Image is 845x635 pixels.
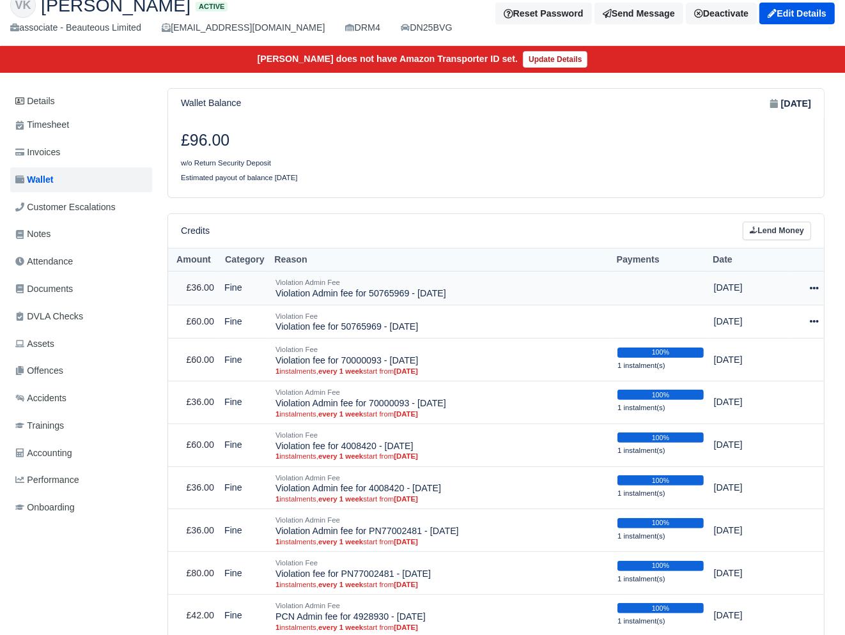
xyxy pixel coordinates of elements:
[275,367,607,376] small: instalments, start from
[15,145,60,160] span: Invoices
[181,159,271,167] small: w/o Return Security Deposit
[617,489,665,497] small: 1 instalment(s)
[181,98,241,109] h6: Wallet Balance
[10,20,141,35] div: associate - Beauteous Limited
[686,3,757,24] a: Deactivate
[318,367,363,375] strong: every 1 week
[10,249,152,274] a: Attendance
[219,248,270,272] th: Category
[781,96,811,111] strong: [DATE]
[10,222,152,247] a: Notes
[318,410,363,418] strong: every 1 week
[181,226,210,236] h6: Credits
[345,20,380,35] div: DRM4
[617,561,704,571] div: 100%
[394,367,418,375] strong: [DATE]
[275,559,318,567] small: Violation Fee
[168,466,219,509] td: £36.00
[275,537,607,546] small: instalments, start from
[612,248,709,272] th: Payments
[318,624,363,631] strong: every 1 week
[10,112,152,137] a: Timesheet
[168,248,219,272] th: Amount
[270,248,612,272] th: Reason
[275,431,318,439] small: Violation Fee
[15,500,75,515] span: Onboarding
[219,509,270,552] td: Fine
[394,410,418,418] strong: [DATE]
[275,452,607,461] small: instalments, start from
[15,282,73,296] span: Documents
[10,386,152,411] a: Accidents
[219,339,270,381] td: Fine
[617,348,704,358] div: 100%
[275,623,607,632] small: instalments, start from
[168,272,219,305] td: £36.00
[10,441,152,466] a: Accounting
[275,580,607,589] small: instalments, start from
[162,20,325,35] div: [EMAIL_ADDRESS][DOMAIN_NAME]
[10,195,152,220] a: Customer Escalations
[15,118,69,132] span: Timesheet
[15,391,66,406] span: Accidents
[743,222,811,240] a: Lend Money
[15,254,73,269] span: Attendance
[15,200,116,215] span: Customer Escalations
[15,446,72,461] span: Accounting
[617,603,704,613] div: 100%
[10,140,152,165] a: Invoices
[15,418,64,433] span: Trainings
[10,89,152,113] a: Details
[318,452,363,460] strong: every 1 week
[275,346,318,353] small: Violation Fee
[275,474,340,482] small: Violation Admin Fee
[181,131,486,150] h3: £96.00
[275,516,340,524] small: Violation Admin Fee
[219,466,270,509] td: Fine
[270,552,612,595] td: Violation fee for PN77002481 - [DATE]
[219,424,270,466] td: Fine
[270,466,612,509] td: Violation Admin fee for 4008420 - [DATE]
[394,581,418,588] strong: [DATE]
[15,337,54,351] span: Assets
[495,3,591,24] button: Reset Password
[168,339,219,381] td: £60.00
[275,279,340,286] small: Violation Admin Fee
[15,473,79,487] span: Performance
[168,381,219,424] td: £36.00
[219,552,270,595] td: Fine
[709,272,792,305] td: [DATE]
[318,581,363,588] strong: every 1 week
[709,509,792,552] td: [DATE]
[617,404,665,411] small: 1 instalment(s)
[709,424,792,466] td: [DATE]
[709,381,792,424] td: [DATE]
[617,532,665,540] small: 1 instalment(s)
[10,332,152,356] a: Assets
[394,538,418,546] strong: [DATE]
[709,466,792,509] td: [DATE]
[270,272,612,305] td: Violation Admin fee for 50765969 - [DATE]
[617,575,665,583] small: 1 instalment(s)
[15,227,50,241] span: Notes
[759,3,835,24] a: Edit Details
[10,167,152,192] a: Wallet
[168,424,219,466] td: £60.00
[181,174,298,181] small: Estimated payout of balance [DATE]
[196,2,228,11] span: Active
[617,390,704,400] div: 100%
[394,624,418,631] strong: [DATE]
[15,172,54,187] span: Wallet
[275,452,279,460] strong: 1
[275,367,279,375] strong: 1
[275,602,340,609] small: Violation Admin Fee
[617,432,704,443] div: 100%
[709,339,792,381] td: [DATE]
[10,277,152,302] a: Documents
[275,312,318,320] small: Violation Fee
[219,305,270,339] td: Fine
[523,51,587,68] a: Update Details
[275,409,607,418] small: instalments, start from
[275,581,279,588] strong: 1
